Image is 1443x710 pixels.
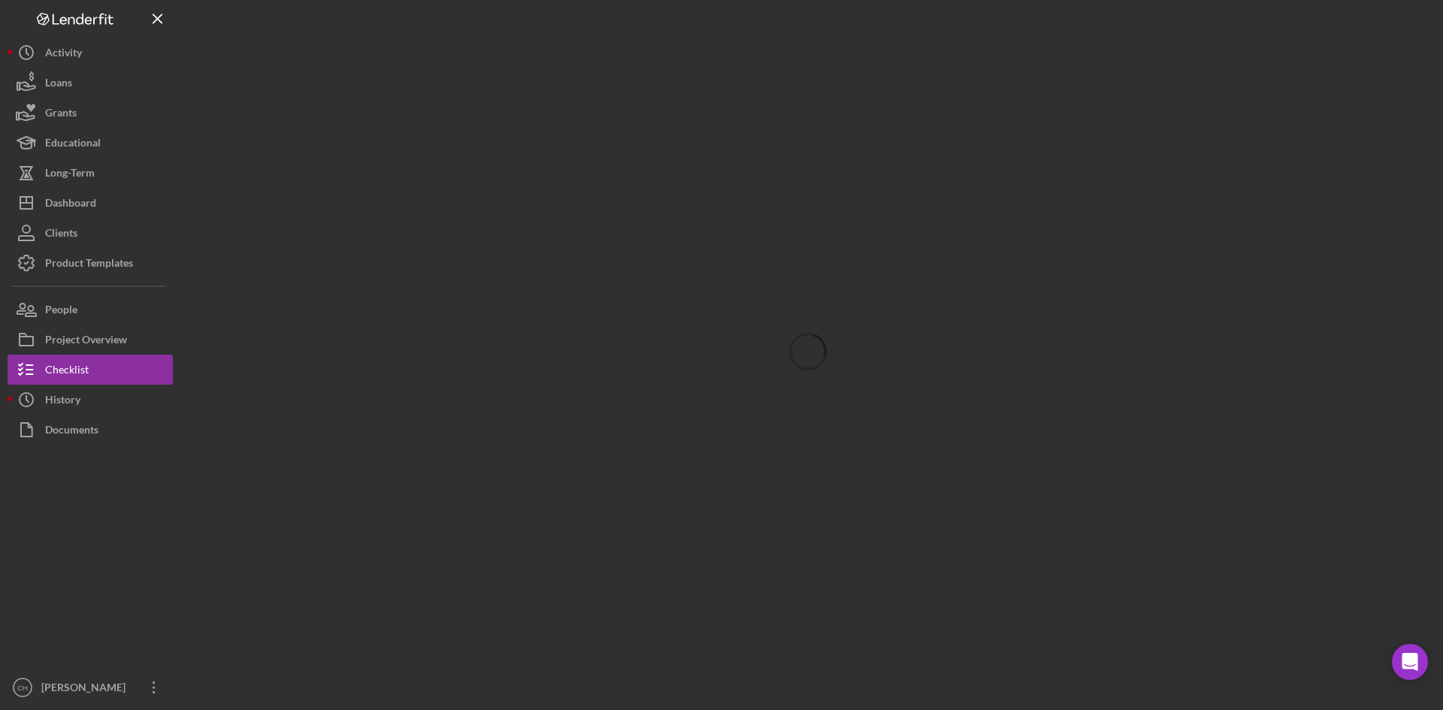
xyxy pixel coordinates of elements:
div: Open Intercom Messenger [1392,644,1428,680]
div: Grants [45,98,77,131]
div: History [45,385,80,418]
div: Checklist [45,355,89,388]
div: Loans [45,68,72,101]
button: Checklist [8,355,173,385]
button: People [8,295,173,325]
button: Project Overview [8,325,173,355]
div: Documents [45,415,98,449]
div: People [45,295,77,328]
button: Educational [8,128,173,158]
div: Educational [45,128,101,162]
button: Activity [8,38,173,68]
text: CH [17,684,28,692]
div: Product Templates [45,248,133,282]
button: CH[PERSON_NAME] [8,672,173,702]
button: Clients [8,218,173,248]
div: Activity [45,38,82,71]
button: Grants [8,98,173,128]
div: [PERSON_NAME] [38,672,135,706]
div: Project Overview [45,325,127,358]
button: History [8,385,173,415]
div: Clients [45,218,77,252]
div: Long-Term [45,158,95,192]
button: Loans [8,68,173,98]
button: Documents [8,415,173,445]
button: Long-Term [8,158,173,188]
div: Dashboard [45,188,96,222]
button: Dashboard [8,188,173,218]
button: Product Templates [8,248,173,278]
